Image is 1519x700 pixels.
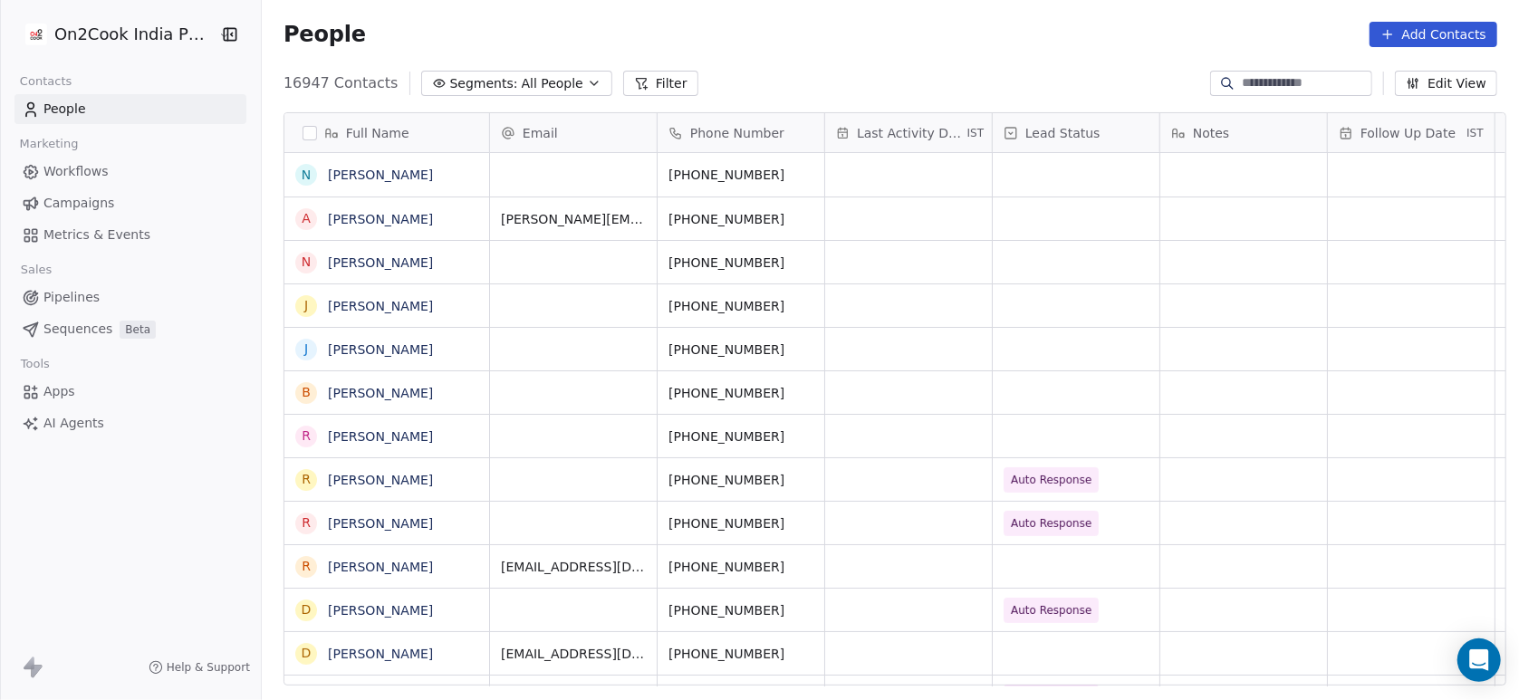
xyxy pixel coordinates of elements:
div: R [302,513,311,532]
a: [PERSON_NAME] [328,603,433,618]
div: D [302,644,312,663]
a: [PERSON_NAME] [328,299,433,313]
span: Auto Response [1011,601,1091,619]
span: [PHONE_NUMBER] [668,427,813,446]
button: Edit View [1395,71,1497,96]
div: Lead Status [993,113,1159,152]
a: [PERSON_NAME] [328,342,433,357]
span: Pipelines [43,288,100,307]
a: People [14,94,246,124]
span: [PHONE_NUMBER] [668,645,813,663]
div: R [302,427,311,446]
div: N [302,253,311,272]
span: Follow Up Date [1360,124,1456,142]
span: Help & Support [167,660,250,675]
a: [PERSON_NAME] [328,647,433,661]
a: Pipelines [14,283,246,312]
a: [PERSON_NAME] [328,255,433,270]
span: Auto Response [1011,471,1091,489]
a: Apps [14,377,246,407]
span: Metrics & Events [43,225,150,245]
span: AI Agents [43,414,104,433]
span: [PHONE_NUMBER] [668,297,813,315]
a: Campaigns [14,188,246,218]
a: [PERSON_NAME] [328,473,433,487]
div: D [302,600,312,619]
span: Sales [13,256,60,283]
span: [EMAIL_ADDRESS][DOMAIN_NAME] [501,558,646,576]
div: Last Activity DateIST [825,113,992,152]
div: N [302,166,311,185]
div: A [302,209,311,228]
span: Beta [120,321,156,339]
span: 16947 Contacts [284,72,399,94]
div: grid [284,153,490,686]
span: Segments: [450,74,518,93]
div: R [302,470,311,489]
a: SequencesBeta [14,314,246,344]
span: Workflows [43,162,109,181]
div: j [304,296,308,315]
div: Follow Up DateIST [1328,113,1495,152]
span: Phone Number [690,124,784,142]
div: B [302,383,311,402]
a: [PERSON_NAME] [328,560,433,574]
span: Email [523,124,558,142]
span: [PHONE_NUMBER] [668,254,813,272]
span: [PERSON_NAME][EMAIL_ADDRESS][DOMAIN_NAME] [501,210,646,228]
div: Phone Number [658,113,824,152]
span: Apps [43,382,75,401]
span: IST [1466,126,1484,140]
span: Tools [13,350,57,378]
span: On2Cook India Pvt. Ltd. [54,23,214,46]
div: R [302,557,311,576]
a: [PERSON_NAME] [328,386,433,400]
a: AI Agents [14,408,246,438]
span: [PHONE_NUMBER] [668,558,813,576]
span: Last Activity Date [857,124,964,142]
span: [PHONE_NUMBER] [668,384,813,402]
div: j [304,340,308,359]
div: Email [490,113,657,152]
span: Marketing [12,130,86,158]
a: Help & Support [149,660,250,675]
button: On2Cook India Pvt. Ltd. [22,19,207,50]
a: [PERSON_NAME] [328,429,433,444]
span: [EMAIL_ADDRESS][DOMAIN_NAME] [501,645,646,663]
span: Lead Status [1025,124,1101,142]
a: Workflows [14,157,246,187]
span: Sequences [43,320,112,339]
a: [PERSON_NAME] [328,212,433,226]
span: People [43,100,86,119]
span: [PHONE_NUMBER] [668,340,813,359]
button: Filter [623,71,698,96]
button: Add Contacts [1370,22,1497,47]
span: Notes [1193,124,1229,142]
div: Notes [1160,113,1327,152]
span: [PHONE_NUMBER] [668,601,813,619]
div: Open Intercom Messenger [1457,638,1501,682]
span: [PHONE_NUMBER] [668,514,813,532]
span: IST [967,126,985,140]
a: [PERSON_NAME] [328,168,433,182]
span: Campaigns [43,194,114,213]
span: Contacts [12,68,80,95]
span: [PHONE_NUMBER] [668,210,813,228]
img: on2cook%20logo-04%20copy.jpg [25,24,47,45]
div: Full Name [284,113,489,152]
span: Auto Response [1011,514,1091,532]
a: [PERSON_NAME] [328,516,433,531]
span: [PHONE_NUMBER] [668,471,813,489]
span: People [284,21,366,48]
span: Full Name [346,124,409,142]
a: Metrics & Events [14,220,246,250]
span: [PHONE_NUMBER] [668,166,813,184]
span: All People [522,74,583,93]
